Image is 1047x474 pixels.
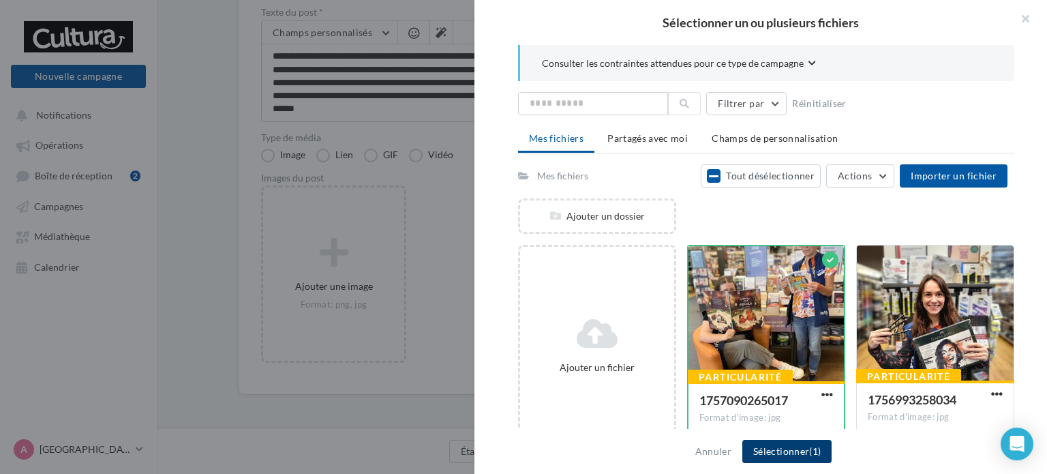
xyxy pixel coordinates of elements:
[526,361,669,374] div: Ajouter un fichier
[1001,428,1033,460] div: Open Intercom Messenger
[826,164,894,188] button: Actions
[520,209,674,223] div: Ajouter un dossier
[607,132,688,144] span: Partagés avec moi
[699,412,833,424] div: Format d'image: jpg
[690,443,737,460] button: Annuler
[542,57,804,70] span: Consulter les contraintes attendues pour ce type de campagne
[706,92,787,115] button: Filtrer par
[787,95,852,112] button: Réinitialiser
[911,170,997,181] span: Importer un fichier
[688,370,793,385] div: Particularité
[537,169,588,183] div: Mes fichiers
[542,56,816,73] button: Consulter les contraintes attendues pour ce type de campagne
[529,132,583,144] span: Mes fichiers
[742,440,832,463] button: Sélectionner(1)
[809,445,821,457] span: (1)
[699,393,788,408] span: 1757090265017
[496,16,1025,29] h2: Sélectionner un ou plusieurs fichiers
[868,411,1003,424] div: Format d'image: jpg
[900,164,1007,188] button: Importer un fichier
[868,392,956,407] span: 1756993258034
[701,164,821,188] button: Tout désélectionner
[838,170,872,181] span: Actions
[712,132,838,144] span: Champs de personnalisation
[856,369,961,384] div: Particularité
